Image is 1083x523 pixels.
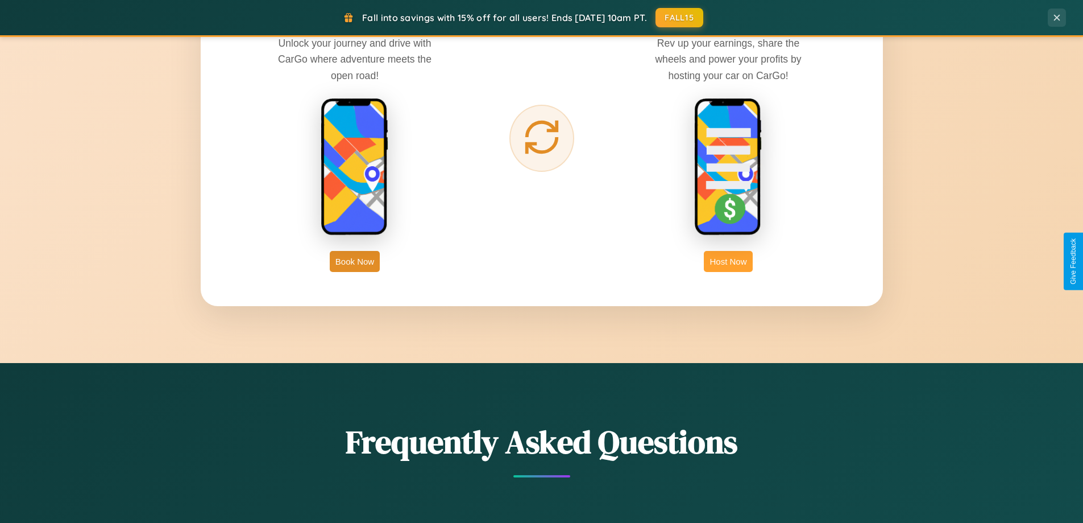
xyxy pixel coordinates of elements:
span: Fall into savings with 15% off for all users! Ends [DATE] 10am PT. [362,12,647,23]
p: Unlock your journey and drive with CarGo where adventure meets the open road! [269,35,440,83]
button: Host Now [704,251,752,272]
div: Give Feedback [1069,238,1077,285]
p: Rev up your earnings, share the wheels and power your profits by hosting your car on CarGo! [643,35,814,83]
button: Book Now [330,251,380,272]
img: host phone [694,98,762,237]
img: rent phone [321,98,389,237]
h2: Frequently Asked Questions [201,420,883,464]
button: FALL15 [655,8,703,27]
